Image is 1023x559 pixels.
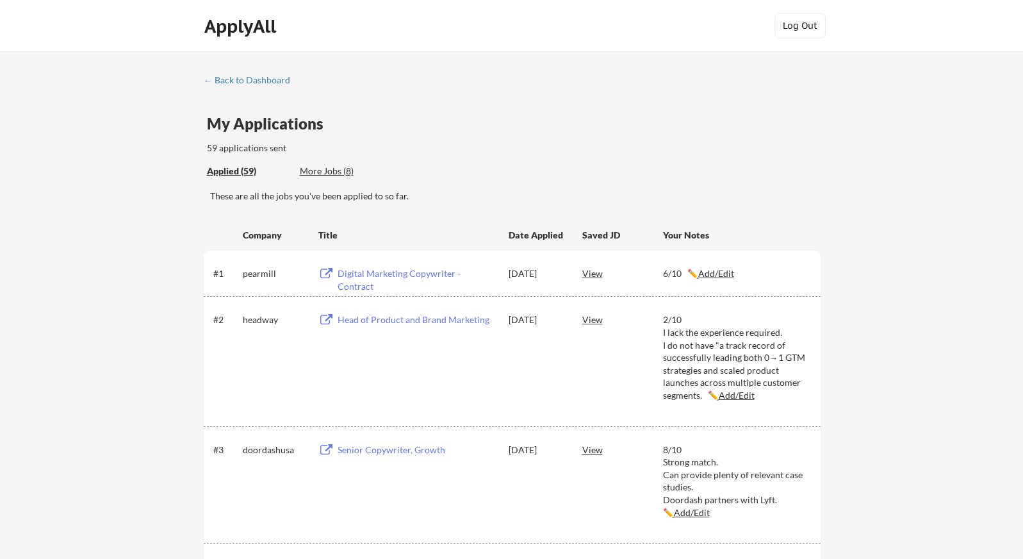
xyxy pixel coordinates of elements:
u: Add/Edit [698,268,734,279]
div: #3 [213,444,238,456]
div: Company [243,229,307,242]
div: 2/10 I lack the experience required. I do not have "a track record of successfully leading both 0... [663,313,809,401]
div: Saved JD [582,223,663,246]
div: View [582,308,663,331]
div: View [582,438,663,461]
div: 6/10 ✏️ [663,267,809,280]
div: More Jobs (8) [300,165,394,178]
div: Your Notes [663,229,809,242]
div: 8/10 Strong match. Can provide plenty of relevant case studies. Doordash partners with Lyft. ✏️ [663,444,809,519]
div: pearmill [243,267,307,280]
div: Title [318,229,496,242]
div: Date Applied [509,229,565,242]
div: [DATE] [509,267,565,280]
div: ← Back to Dashboard [204,76,300,85]
div: These are job applications we think you'd be a good fit for, but couldn't apply you to automatica... [300,165,394,178]
button: Log Out [774,13,826,38]
div: Applied (59) [207,165,290,178]
div: doordashusa [243,444,307,456]
a: ← Back to Dashboard [204,75,300,88]
div: headway [243,313,307,326]
div: These are all the jobs you've been applied to so far. [207,165,290,178]
div: View [582,262,663,285]
div: These are all the jobs you've been applied to so far. [210,190,821,203]
u: Add/Edit [719,390,755,401]
div: My Applications [207,116,334,131]
div: Head of Product and Brand Marketing [338,313,496,326]
div: #1 [213,267,238,280]
div: [DATE] [509,313,565,326]
div: ApplyAll [204,15,280,37]
div: Senior Copywriter, Growth [338,444,496,456]
div: [DATE] [509,444,565,456]
u: Add/Edit [674,507,710,518]
div: #2 [213,313,238,326]
div: 59 applications sent [207,142,455,154]
div: Digital Marketing Copywriter - Contract [338,267,496,292]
